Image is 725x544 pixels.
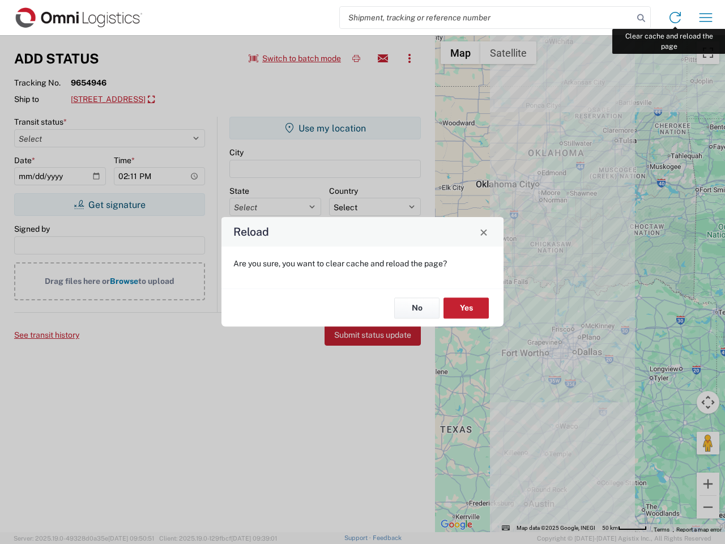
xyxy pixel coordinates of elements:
button: Yes [443,297,489,318]
h4: Reload [233,224,269,240]
p: Are you sure, you want to clear cache and reload the page? [233,258,492,269]
input: Shipment, tracking or reference number [340,7,633,28]
button: No [394,297,440,318]
button: Close [476,224,492,240]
